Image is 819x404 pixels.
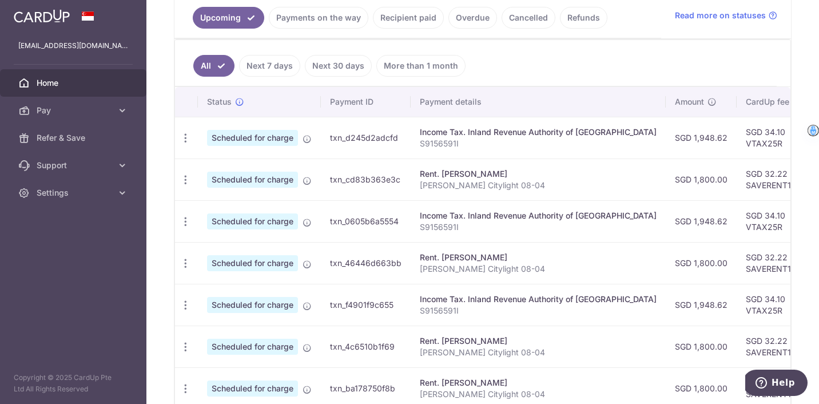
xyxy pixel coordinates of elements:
[321,326,411,367] td: txn_4c6510b1f69
[502,7,555,29] a: Cancelled
[207,96,232,108] span: Status
[745,370,808,398] iframe: Opens a widget where you can find more information
[420,347,657,358] p: [PERSON_NAME] Citylight 08-04
[18,40,128,52] p: [EMAIL_ADDRESS][DOMAIN_NAME]
[14,9,70,23] img: CardUp
[420,377,657,389] div: Rent. [PERSON_NAME]
[737,326,811,367] td: SGD 32.22 SAVERENT179
[37,132,112,144] span: Refer & Save
[321,284,411,326] td: txn_f4901f9c655
[666,200,737,242] td: SGD 1,948.62
[305,55,372,77] a: Next 30 days
[675,10,777,21] a: Read more on statuses
[37,77,112,89] span: Home
[321,159,411,200] td: txn_cd83b363e3c
[207,172,298,188] span: Scheduled for charge
[737,159,811,200] td: SGD 32.22 SAVERENT179
[37,187,112,199] span: Settings
[420,210,657,221] div: Income Tax. Inland Revenue Authority of [GEOGRAPHIC_DATA]
[321,242,411,284] td: txn_46446d663bb
[321,200,411,242] td: txn_0605b6a5554
[193,55,234,77] a: All
[269,7,368,29] a: Payments on the way
[746,96,789,108] span: CardUp fee
[207,255,298,271] span: Scheduled for charge
[420,168,657,180] div: Rent. [PERSON_NAME]
[420,335,657,347] div: Rent. [PERSON_NAME]
[321,87,411,117] th: Payment ID
[207,297,298,313] span: Scheduled for charge
[666,284,737,326] td: SGD 1,948.62
[737,284,811,326] td: SGD 34.10 VTAX25R
[37,160,112,171] span: Support
[737,200,811,242] td: SGD 34.10 VTAX25R
[666,326,737,367] td: SGD 1,800.00
[207,339,298,355] span: Scheduled for charge
[321,117,411,159] td: txn_d245d2adcfd
[675,10,766,21] span: Read more on statuses
[448,7,497,29] a: Overdue
[207,213,298,229] span: Scheduled for charge
[737,117,811,159] td: SGD 34.10 VTAX25R
[737,242,811,284] td: SGD 32.22 SAVERENT179
[207,130,298,146] span: Scheduled for charge
[411,87,666,117] th: Payment details
[37,105,112,116] span: Pay
[193,7,264,29] a: Upcoming
[420,180,657,191] p: [PERSON_NAME] Citylight 08-04
[420,138,657,149] p: S9156591I
[420,263,657,275] p: [PERSON_NAME] Citylight 08-04
[420,252,657,263] div: Rent. [PERSON_NAME]
[675,96,704,108] span: Amount
[420,389,657,400] p: [PERSON_NAME] Citylight 08-04
[666,117,737,159] td: SGD 1,948.62
[666,159,737,200] td: SGD 1,800.00
[373,7,444,29] a: Recipient paid
[420,294,657,305] div: Income Tax. Inland Revenue Authority of [GEOGRAPHIC_DATA]
[420,221,657,233] p: S9156591I
[376,55,466,77] a: More than 1 month
[666,242,737,284] td: SGD 1,800.00
[207,381,298,397] span: Scheduled for charge
[239,55,300,77] a: Next 7 days
[420,305,657,316] p: S9156591I
[420,126,657,138] div: Income Tax. Inland Revenue Authority of [GEOGRAPHIC_DATA]
[560,7,607,29] a: Refunds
